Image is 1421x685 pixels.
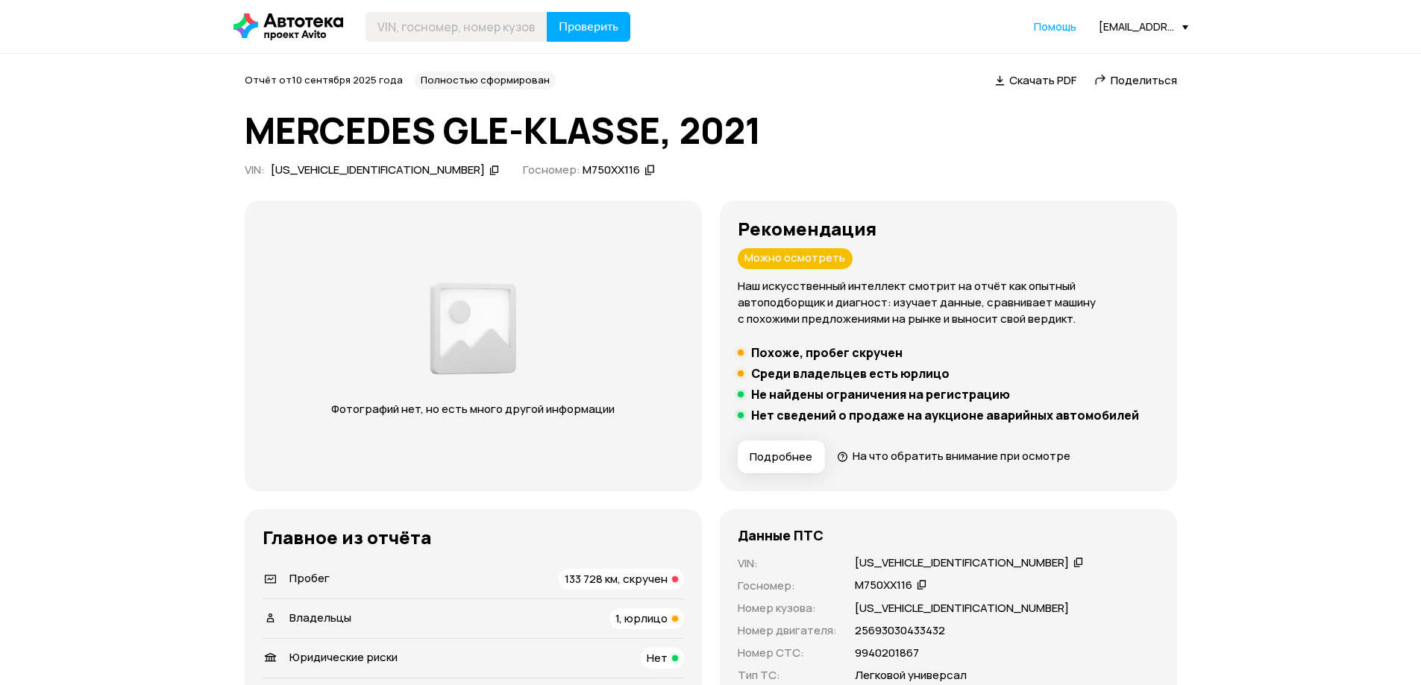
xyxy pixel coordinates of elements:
span: Поделиться [1111,72,1177,88]
h5: Не найдены ограничения на регистрацию [751,387,1010,402]
p: Фотографий нет, но есть много другой информации [317,401,630,417]
h5: Среди владельцев есть юрлицо [751,366,950,381]
button: Подробнее [738,441,825,473]
h3: Главное из отчёта [263,527,684,548]
h5: Похоже, пробег скручен [751,345,903,360]
p: 9940201867 [855,645,919,661]
span: Юридические риски [289,649,398,665]
h5: Нет сведений о продаже на аукционе аварийных автомобилей [751,408,1139,423]
input: VIN, госномер, номер кузова [366,12,548,42]
p: 25693030433432 [855,622,945,639]
span: Пробег [289,570,330,586]
h3: Рекомендация [738,218,1159,239]
span: Проверить [559,21,618,33]
p: Тип ТС : [738,667,837,684]
span: Отчёт от 10 сентября 2025 года [245,73,403,86]
p: Наш искусственный интеллект смотрит на отчёт как опытный автоподборщик и диагност: изучает данные... [738,278,1159,327]
span: VIN : [245,162,265,177]
div: [US_VEHICLE_IDENTIFICATION_NUMBER] [271,162,485,178]
div: [EMAIL_ADDRESS][PERSON_NAME][DOMAIN_NAME] [1099,19,1188,34]
span: Скачать PDF [1009,72,1076,88]
span: Госномер: [523,162,580,177]
p: Легковой универсал [855,667,967,684]
img: d89e54fb62fcf1f0.png [426,274,520,383]
span: На что обратить внимание при осмотре [853,448,1070,464]
button: Проверить [547,12,630,42]
span: Владельцы [289,610,351,625]
div: [US_VEHICLE_IDENTIFICATION_NUMBER] [855,555,1069,571]
span: 133 728 км, скручен [565,571,668,587]
h1: MERCEDES GLE-KLASSE, 2021 [245,110,1177,151]
p: Номер двигателя : [738,622,837,639]
p: Госномер : [738,578,837,594]
span: Нет [647,650,668,666]
p: Номер СТС : [738,645,837,661]
a: Помощь [1034,19,1076,34]
a: Скачать PDF [995,72,1076,88]
div: Полностью сформирован [415,72,556,89]
div: Можно осмотреть [738,248,853,269]
p: VIN : [738,555,837,572]
p: Номер кузова : [738,600,837,616]
span: 1, юрлицо [615,610,668,626]
a: Поделиться [1094,72,1177,88]
p: [US_VEHICLE_IDENTIFICATION_NUMBER] [855,600,1069,616]
a: На что обратить внимание при осмотре [837,448,1071,464]
div: М750ХХ116 [583,162,640,178]
span: Подробнее [750,449,812,464]
div: М750ХХ116 [855,578,912,593]
h4: Данные ПТС [738,527,824,543]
